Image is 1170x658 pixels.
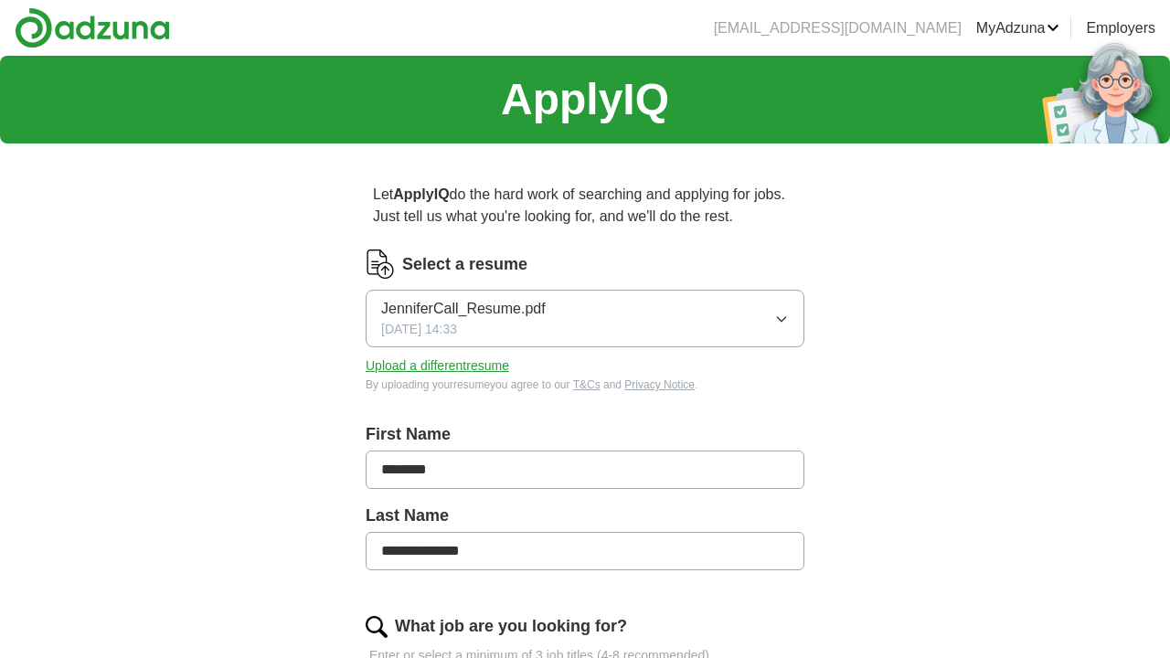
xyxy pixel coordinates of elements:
[381,320,457,339] span: [DATE] 14:33
[366,290,804,347] button: JenniferCall_Resume.pdf[DATE] 14:33
[366,176,804,235] p: Let do the hard work of searching and applying for jobs. Just tell us what you're looking for, an...
[381,298,546,320] span: JenniferCall_Resume.pdf
[624,378,695,391] a: Privacy Notice
[366,504,804,528] label: Last Name
[395,614,627,639] label: What job are you looking for?
[714,17,962,39] li: [EMAIL_ADDRESS][DOMAIN_NAME]
[976,17,1060,39] a: MyAdzuna
[366,422,804,447] label: First Name
[366,377,804,393] div: By uploading your resume you agree to our and .
[1086,17,1155,39] a: Employers
[15,7,170,48] img: Adzuna logo
[402,252,527,277] label: Select a resume
[501,67,669,133] h1: ApplyIQ
[393,186,449,202] strong: ApplyIQ
[366,249,395,279] img: CV Icon
[573,378,601,391] a: T&Cs
[366,356,509,376] button: Upload a differentresume
[366,616,388,638] img: search.png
